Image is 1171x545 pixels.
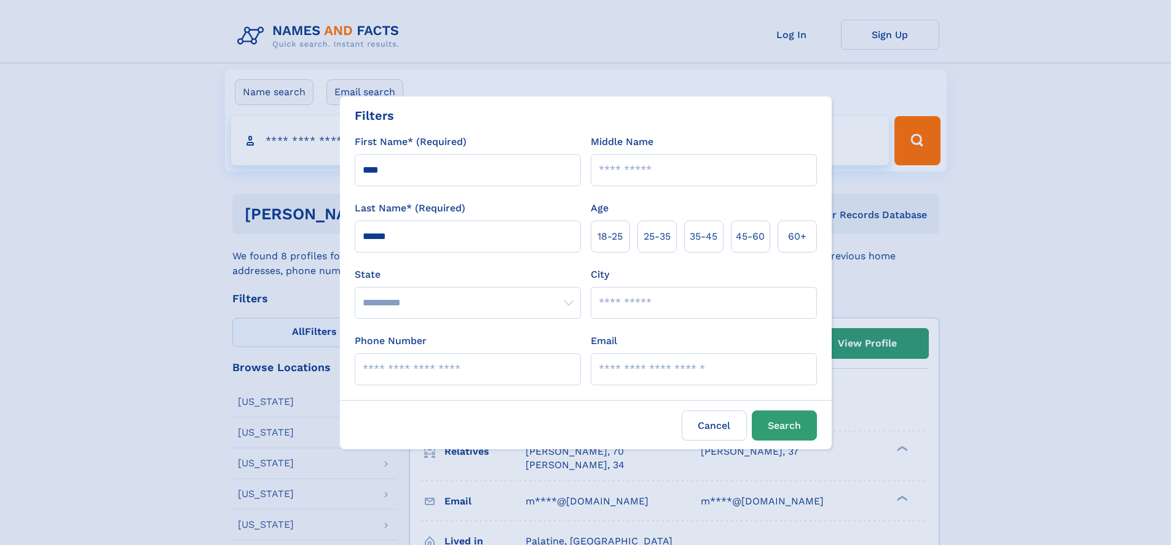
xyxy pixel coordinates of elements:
[591,334,617,348] label: Email
[690,229,717,244] span: 35‑45
[355,106,394,125] div: Filters
[591,135,653,149] label: Middle Name
[682,410,747,441] label: Cancel
[644,229,671,244] span: 25‑35
[355,334,427,348] label: Phone Number
[736,229,765,244] span: 45‑60
[355,135,467,149] label: First Name* (Required)
[752,410,817,441] button: Search
[355,201,465,216] label: Last Name* (Required)
[788,229,806,244] span: 60+
[591,201,609,216] label: Age
[597,229,623,244] span: 18‑25
[591,267,609,282] label: City
[355,267,581,282] label: State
